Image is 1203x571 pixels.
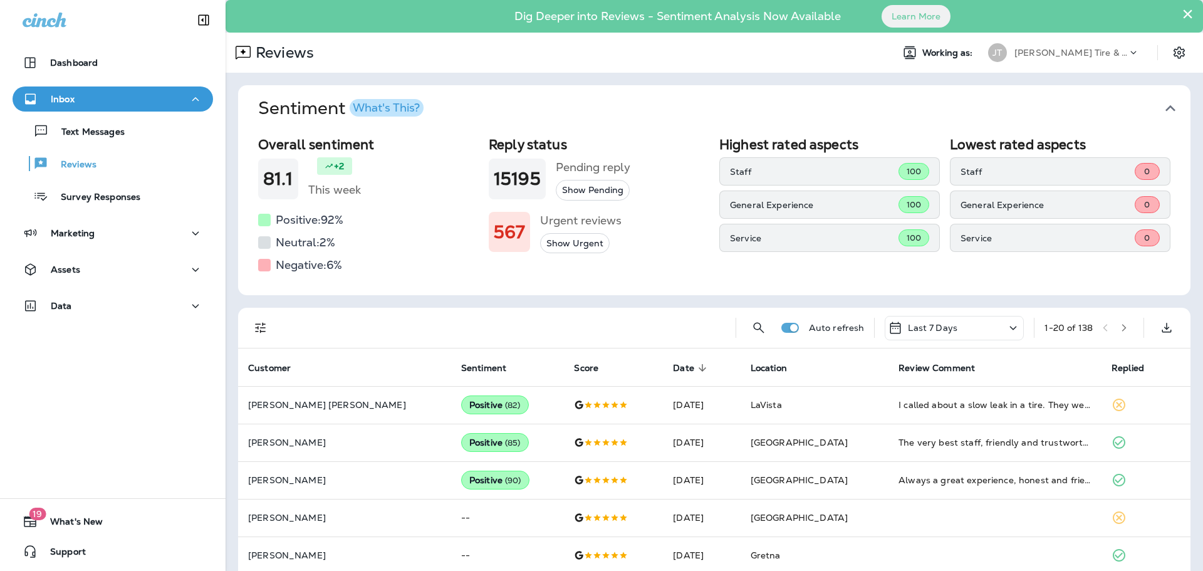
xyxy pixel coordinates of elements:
button: Survey Responses [13,183,213,209]
span: Location [751,362,803,374]
p: Inbox [51,94,75,104]
div: JT [988,43,1007,62]
button: Filters [248,315,273,340]
p: Service [730,233,898,243]
button: Dashboard [13,50,213,75]
button: Show Urgent [540,233,610,254]
button: Show Pending [556,180,630,201]
div: Positive [461,433,529,452]
p: Staff [730,167,898,177]
span: ( 82 ) [505,400,521,411]
h2: Overall sentiment [258,137,479,152]
span: Score [574,363,598,374]
button: SentimentWhat's This? [248,85,1200,132]
span: What's New [38,516,103,532]
button: Inbox [13,86,213,112]
span: Support [38,547,86,562]
h5: Neutral: 2 % [276,233,335,253]
p: [PERSON_NAME] Tire & Auto [1014,48,1127,58]
span: 100 [907,233,921,243]
span: 100 [907,199,921,210]
span: [GEOGRAPHIC_DATA] [751,437,848,448]
div: Positive [461,396,529,414]
span: ( 85 ) [505,437,521,448]
span: 0 [1144,199,1150,210]
span: Replied [1112,363,1144,374]
button: Data [13,293,213,318]
span: Location [751,363,787,374]
span: Review Comment [898,362,991,374]
p: Assets [51,265,80,275]
p: Text Messages [49,127,125,139]
span: 19 [29,508,46,520]
h1: 81.1 [263,169,293,189]
span: Date [673,363,694,374]
p: Data [51,301,72,311]
div: The very best staff, friendly and trustworthy. [898,436,1091,449]
button: Export as CSV [1154,315,1179,340]
p: Last 7 Days [908,323,957,333]
span: Score [574,362,615,374]
p: Reviews [48,159,96,171]
span: Gretna [751,550,781,561]
span: 100 [907,166,921,177]
p: Staff [961,167,1135,177]
span: Customer [248,362,307,374]
p: +2 [334,160,344,172]
button: 19What's New [13,509,213,534]
span: Date [673,362,711,374]
p: General Experience [730,200,898,210]
span: 0 [1144,233,1150,243]
h5: Urgent reviews [540,211,622,231]
div: I called about a slow leak in a tire. They were at a moment in the day they could get me in right... [898,399,1091,411]
span: Sentiment [461,363,506,374]
span: LaVista [751,399,782,411]
span: 0 [1144,166,1150,177]
div: 1 - 20 of 138 [1044,323,1093,333]
p: [PERSON_NAME] [248,513,441,523]
p: Dig Deeper into Reviews - Sentiment Analysis Now Available [478,14,877,18]
h1: 15195 [494,169,541,189]
p: [PERSON_NAME] [PERSON_NAME] [248,400,441,410]
p: General Experience [961,200,1135,210]
button: Search Reviews [746,315,771,340]
h2: Reply status [489,137,709,152]
h5: This week [308,180,361,200]
td: -- [451,499,565,537]
span: [GEOGRAPHIC_DATA] [751,512,848,523]
p: Survey Responses [48,192,140,204]
h2: Highest rated aspects [719,137,940,152]
p: Marketing [51,228,95,238]
td: [DATE] [663,386,740,424]
span: Working as: [922,48,976,58]
span: Review Comment [898,363,975,374]
h2: Lowest rated aspects [950,137,1170,152]
h5: Negative: 6 % [276,255,342,275]
div: What's This? [353,102,420,113]
p: Service [961,233,1135,243]
button: What's This? [350,99,424,117]
button: Assets [13,257,213,282]
div: Positive [461,471,529,490]
span: [GEOGRAPHIC_DATA] [751,474,848,486]
button: Close [1182,4,1194,24]
p: Auto refresh [809,323,865,333]
button: Settings [1168,41,1190,64]
td: [DATE] [663,499,740,537]
button: Support [13,539,213,564]
div: Always a great experience, honest and friendly service. Orlando and crew do great work with affor... [898,474,1091,486]
span: Customer [248,363,291,374]
span: Replied [1112,362,1160,374]
h1: Sentiment [258,98,424,119]
button: Marketing [13,221,213,246]
td: [DATE] [663,424,740,461]
button: Reviews [13,150,213,177]
p: [PERSON_NAME] [248,475,441,485]
p: Reviews [251,43,314,62]
h5: Positive: 92 % [276,210,343,230]
button: Text Messages [13,118,213,144]
td: [DATE] [663,461,740,499]
p: Dashboard [50,58,98,68]
span: Sentiment [461,362,523,374]
button: Learn More [882,5,950,28]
